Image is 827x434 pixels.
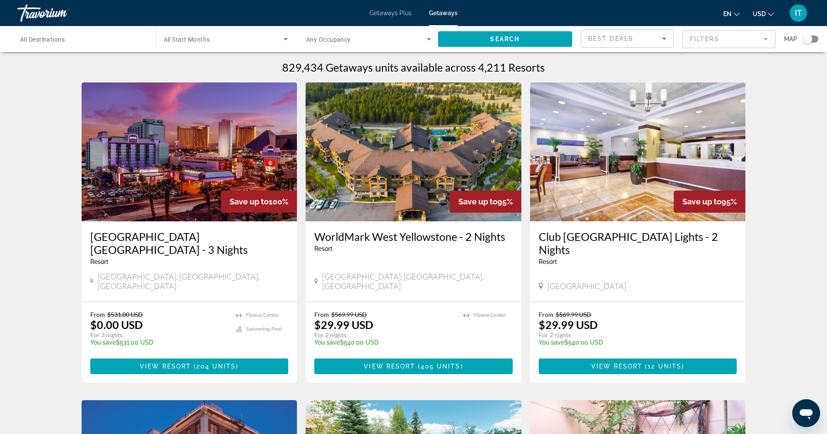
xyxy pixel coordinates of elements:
[314,331,455,339] p: For 2 nights
[90,358,289,374] button: View Resort(204 units)
[314,358,513,374] button: View Resort(405 units)
[429,10,458,16] a: Getaways
[90,258,109,265] span: Resort
[682,197,722,206] span: Save up to
[20,36,65,43] span: All Destinations
[539,311,554,318] span: From
[196,363,236,370] span: 204 units
[753,7,774,20] button: Change currency
[474,312,506,318] span: Fitness Center
[221,191,297,213] div: 100%
[314,311,329,318] span: From
[642,363,684,370] span: ( )
[246,312,279,318] span: Fitness Center
[539,339,564,346] span: You save
[539,230,737,256] a: Club [GEOGRAPHIC_DATA] Lights - 2 Nights
[792,399,820,427] iframe: Button to launch messaging window
[322,272,513,291] span: [GEOGRAPHIC_DATA], [GEOGRAPHIC_DATA], [GEOGRAPHIC_DATA]
[369,10,412,16] a: Getaways Plus
[314,318,373,331] p: $29.99 USD
[723,7,740,20] button: Change language
[98,272,288,291] span: [GEOGRAPHIC_DATA], [GEOGRAPHIC_DATA], [GEOGRAPHIC_DATA]
[82,82,297,221] img: RM79E01X.jpg
[107,311,143,318] span: $531.00 USD
[795,9,802,17] span: IT
[588,33,666,44] mat-select: Sort by
[364,363,415,370] span: View Resort
[787,4,810,22] button: User Menu
[282,61,545,74] h1: 829,434 Getaways units available across 4,211 Resorts
[539,318,598,331] p: $29.99 USD
[90,318,143,331] p: $0.00 USD
[753,10,766,17] span: USD
[90,331,227,339] p: For 3 nights
[539,331,728,339] p: For 2 nights
[191,363,238,370] span: ( )
[490,36,520,43] span: Search
[314,339,455,346] p: $540.00 USD
[539,358,737,374] button: View Resort(12 units)
[450,191,521,213] div: 95%
[674,191,745,213] div: 95%
[421,363,461,370] span: 405 units
[331,311,367,318] span: $569.99 USD
[314,339,340,346] span: You save
[306,82,521,221] img: A411E01X.jpg
[784,33,797,45] span: Map
[530,82,746,221] img: 8562O01X.jpg
[588,35,633,42] span: Best Deals
[547,281,626,291] span: [GEOGRAPHIC_DATA]
[90,339,116,346] span: You save
[90,339,227,346] p: $531.00 USD
[648,363,682,370] span: 12 units
[90,230,289,256] a: [GEOGRAPHIC_DATA] [GEOGRAPHIC_DATA] - 3 Nights
[140,363,191,370] span: View Resort
[458,197,498,206] span: Save up to
[723,10,731,17] span: en
[314,230,513,243] a: WorldMark West Yellowstone - 2 Nights
[591,363,642,370] span: View Resort
[539,258,557,265] span: Resort
[415,363,463,370] span: ( )
[556,311,591,318] span: $569.99 USD
[314,245,333,252] span: Resort
[246,326,282,332] span: Swimming Pool
[682,30,775,49] button: Filter
[17,2,104,24] a: Travorium
[306,36,351,43] span: Any Occupancy
[230,197,269,206] span: Save up to
[438,31,573,47] button: Search
[90,311,105,318] span: From
[539,339,728,346] p: $540.00 USD
[164,36,210,43] span: All Start Months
